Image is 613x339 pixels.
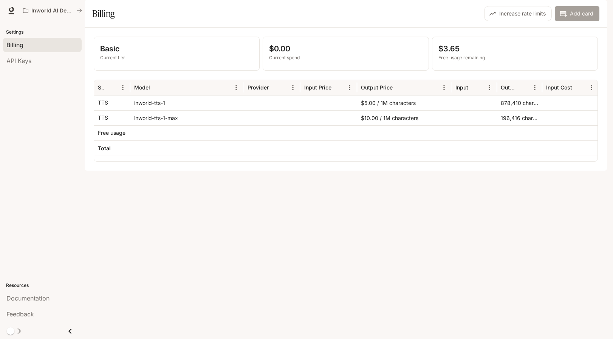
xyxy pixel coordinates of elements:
button: Menu [344,82,355,93]
button: Sort [151,82,162,93]
button: Sort [332,82,344,93]
div: Output [501,84,517,91]
p: Current spend [269,54,422,61]
div: $10.00 / 1M characters [357,110,452,125]
button: Menu [438,82,450,93]
button: Menu [529,82,540,93]
h1: Billing [92,6,115,21]
button: Sort [393,82,405,93]
div: Provider [248,84,269,91]
p: Free usage remaining [438,54,591,61]
button: Increase rate limits [484,6,552,21]
button: Sort [518,82,529,93]
p: Inworld AI Demos [31,8,74,14]
p: TTS [98,114,108,122]
p: Current tier [100,54,253,61]
div: Service [98,84,105,91]
p: $0.00 [269,43,422,54]
button: Sort [269,82,281,93]
p: $3.65 [438,43,591,54]
p: Free usage [98,129,125,137]
div: inworld-tts-1-max [130,110,244,125]
div: Output Price [361,84,393,91]
button: Sort [469,82,480,93]
h6: Total [98,145,111,152]
div: 878,410 characters [497,95,542,110]
button: Menu [484,82,495,93]
div: $5.00 / 1M characters [357,95,452,110]
p: TTS [98,99,108,106]
button: Menu [117,82,128,93]
button: Menu [231,82,242,93]
div: Input Price [304,84,331,91]
div: inworld-tts-1 [130,95,244,110]
button: Menu [287,82,299,93]
div: 196,416 characters [497,110,542,125]
button: Sort [573,82,584,93]
button: All workspaces [20,3,85,18]
button: Add card [555,6,599,21]
button: Menu [586,82,597,93]
div: Input Cost [546,84,572,91]
p: Basic [100,43,253,54]
button: Sort [106,82,117,93]
div: Input [455,84,468,91]
div: Model [134,84,150,91]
